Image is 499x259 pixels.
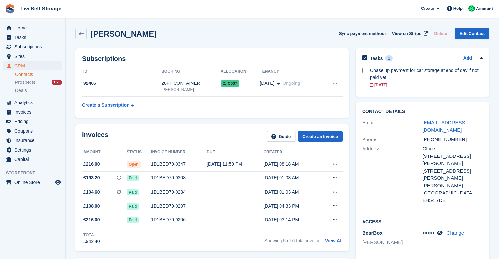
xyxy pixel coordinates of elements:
div: 1D1BED79-0347 [151,161,207,168]
a: View on Stripe [389,28,429,39]
h2: Tasks [370,55,383,61]
div: 1D1BED79-0206 [151,216,207,223]
div: [DATE] 01:03 AM [263,175,320,181]
div: Office [STREET_ADDRESS][PERSON_NAME] [423,145,483,167]
a: menu [3,52,62,61]
span: Storefront [6,170,65,176]
span: Sites [14,52,54,61]
div: [DATE] [370,82,483,88]
a: Contacts [15,71,62,78]
div: £942.40 [83,238,100,245]
a: menu [3,107,62,117]
div: 1D1BED79-0308 [151,175,207,181]
div: [PERSON_NAME] [161,87,221,93]
span: £104.60 [83,189,100,195]
img: Joe Robertson [468,5,475,12]
h2: [PERSON_NAME] [91,29,156,38]
a: Prospects 151 [15,79,62,86]
a: menu [3,98,62,107]
a: menu [3,42,62,51]
span: Create [421,5,434,12]
span: Online Store [14,178,54,187]
th: Amount [82,147,127,157]
span: ••••••• [423,230,435,236]
a: menu [3,155,62,164]
a: Deals [15,87,62,94]
h2: Subscriptions [82,55,343,63]
a: menu [3,33,62,42]
div: [PHONE_NUMBER] [423,136,483,143]
span: Coupons [14,126,54,136]
button: Sync payment methods [339,28,387,39]
div: 1D1BED79-0234 [151,189,207,195]
th: Tenancy [260,66,321,77]
span: Home [14,23,54,32]
div: Phone [362,136,423,143]
th: Invoice number [151,147,207,157]
span: BearBox [362,230,383,236]
div: [DATE] 11:59 PM [207,161,263,168]
div: Email [362,119,423,134]
a: Chase up payment for car storage at end of day if not paid yet [DATE] [370,64,483,91]
div: Create a Subscription [82,102,130,109]
span: View on Stripe [392,30,421,37]
a: Preview store [54,178,62,186]
a: Create an Invoice [298,131,343,142]
button: Delete [431,28,449,39]
img: stora-icon-8386f47178a22dfd0bd8f6a31ec36ba5ce8667c1dd55bd0f319d3a0aa187defe.svg [5,4,15,14]
a: menu [3,61,62,70]
th: Allocation [221,66,260,77]
span: Tasks [14,33,54,42]
span: Paid [127,217,139,223]
div: [STREET_ADDRESS][PERSON_NAME] [423,167,483,182]
div: [PERSON_NAME] [423,182,483,190]
a: menu [3,136,62,145]
span: Pricing [14,117,54,126]
div: Total [83,232,100,238]
a: Add [463,55,472,62]
span: Subscriptions [14,42,54,51]
span: [DATE] [260,80,274,87]
a: menu [3,145,62,155]
div: 92405 [82,80,161,87]
a: Change [447,230,464,236]
span: Ongoing [282,81,300,86]
h2: Invoices [82,131,108,142]
th: Created [263,147,320,157]
span: Invoices [14,107,54,117]
span: Paid [127,175,139,181]
a: [EMAIL_ADDRESS][DOMAIN_NAME] [423,120,467,133]
span: £216.00 [83,216,100,223]
a: Livi Self Storage [18,3,64,14]
h2: Access [362,218,483,225]
div: Address [362,145,423,204]
div: [DATE] 04:33 PM [263,203,320,210]
th: Status [127,147,151,157]
span: Deals [15,87,27,94]
div: [GEOGRAPHIC_DATA] [423,189,483,197]
span: £216.00 [83,161,100,168]
div: 20FT CONTAINER [161,80,221,87]
a: menu [3,117,62,126]
span: Account [476,6,493,12]
span: Prospects [15,79,35,85]
span: Open [127,161,141,168]
th: ID [82,66,161,77]
a: menu [3,178,62,187]
div: [DATE] 08:18 AM [263,161,320,168]
h2: Contact Details [362,109,483,114]
th: Booking [161,66,221,77]
a: menu [3,126,62,136]
th: Due [207,147,263,157]
span: Showing 5 of 6 total invoices [264,238,322,243]
span: Help [453,5,463,12]
span: £193.20 [83,175,100,181]
a: menu [3,23,62,32]
a: Edit Contact [455,28,489,39]
div: EH54 7DE [423,197,483,204]
span: Capital [14,155,54,164]
a: View All [325,238,343,243]
a: Guide [267,131,296,142]
a: Create a Subscription [82,99,134,111]
div: Chase up payment for car storage at end of day if not paid yet [370,67,483,81]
